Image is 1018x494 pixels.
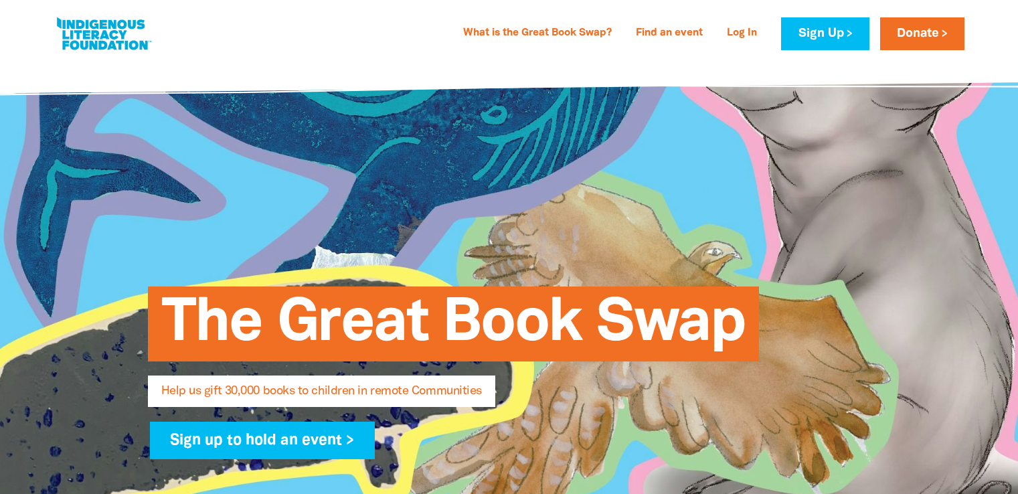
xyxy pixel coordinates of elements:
a: What is the Great Book Swap? [455,23,620,44]
span: The Great Book Swap [161,297,746,361]
a: Sign Up [781,17,869,50]
a: Log In [719,23,765,44]
span: Help us gift 30,000 books to children in remote Communities [161,386,482,407]
a: Find an event [628,23,711,44]
a: Donate [880,17,964,50]
a: Sign up to hold an event > [150,422,375,459]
